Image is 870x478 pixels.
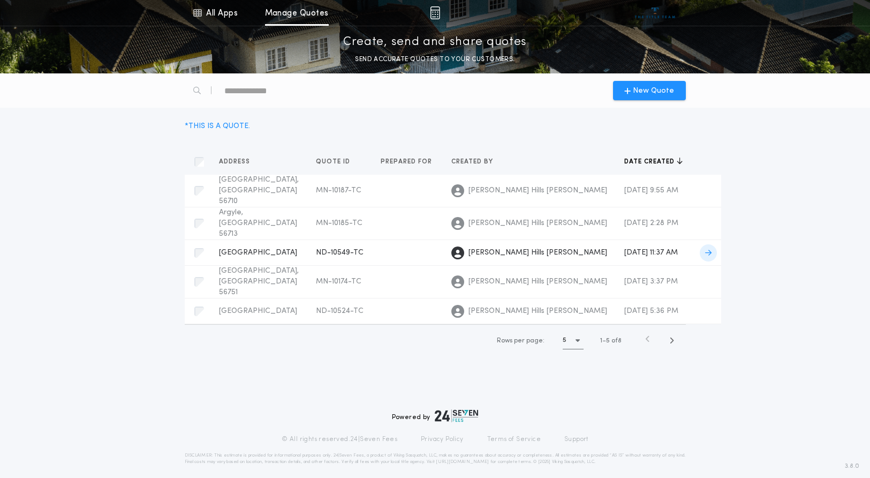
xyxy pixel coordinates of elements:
[624,186,678,195] span: [DATE] 9:55 AM
[564,435,588,444] a: Support
[611,336,622,346] span: of 8
[435,409,479,422] img: logo
[451,156,501,167] button: Created by
[635,8,675,18] img: vs-icon
[219,176,299,205] span: [GEOGRAPHIC_DATA], [GEOGRAPHIC_DATA] 56710
[316,158,352,166] span: Quote ID
[355,54,515,65] p: SEND ACCURATE QUOTES TO YOUR CUSTOMERS.
[624,219,678,227] span: [DATE] 2:28 PM
[624,249,678,257] span: [DATE] 11:37 AM
[613,81,686,100] button: New Quote
[436,460,489,464] a: [URL][DOMAIN_NAME]
[185,452,686,465] p: DISCLAIMER: This estimate is provided for informational purposes only. 24|Seven Fees, a product o...
[316,219,362,227] span: MN-10185-TC
[219,249,297,257] span: [GEOGRAPHIC_DATA]
[606,338,610,344] span: 5
[219,156,258,167] button: Address
[845,461,859,471] span: 3.8.0
[316,278,361,286] span: MN-10174-TC
[451,158,495,166] span: Created by
[487,435,541,444] a: Terms of Service
[343,34,527,51] p: Create, send and share quotes
[468,248,607,258] span: [PERSON_NAME] Hills [PERSON_NAME]
[219,267,299,296] span: [GEOGRAPHIC_DATA], [GEOGRAPHIC_DATA] 56751
[219,208,297,238] span: Argyle, [GEOGRAPHIC_DATA] 56713
[468,306,607,317] span: [PERSON_NAME] Hills [PERSON_NAME]
[497,338,544,344] span: Rows per page:
[316,186,361,195] span: MN-10187-TC
[421,435,464,444] a: Privacy Policy
[624,156,683,167] button: Date created
[563,332,584,349] button: 5
[468,277,607,287] span: [PERSON_NAME] Hills [PERSON_NAME]
[392,409,479,422] div: Powered by
[633,85,674,96] span: New Quote
[468,218,607,229] span: [PERSON_NAME] Hills [PERSON_NAME]
[219,307,297,315] span: [GEOGRAPHIC_DATA]
[381,158,434,166] span: Prepared for
[600,338,602,344] span: 1
[624,307,678,315] span: [DATE] 5:36 PM
[282,435,397,444] p: © All rights reserved. 24|Seven Fees
[468,185,607,196] span: [PERSON_NAME] Hills [PERSON_NAME]
[316,307,364,315] span: ND-10524-TC
[219,158,252,166] span: Address
[624,278,678,286] span: [DATE] 3:37 PM
[430,6,440,19] img: img
[563,335,566,346] h1: 5
[316,156,358,167] button: Quote ID
[185,121,250,132] div: * THIS IS A QUOTE.
[316,249,364,257] span: ND-10549-TC
[624,158,677,166] span: Date created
